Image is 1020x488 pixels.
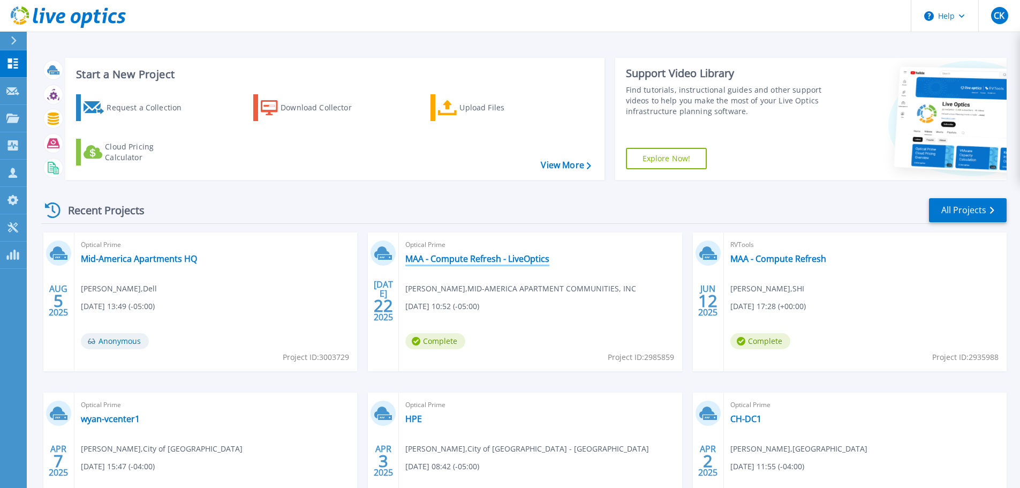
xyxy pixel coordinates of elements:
a: Request a Collection [76,94,195,121]
div: Find tutorials, instructional guides and other support videos to help you make the most of your L... [626,85,826,117]
span: [PERSON_NAME] , MID-AMERICA APARTMENT COMMUNITIES, INC [405,283,636,295]
span: RVTools [730,239,1000,251]
span: [PERSON_NAME] , City of [GEOGRAPHIC_DATA] - [GEOGRAPHIC_DATA] [405,443,649,455]
div: APR 2025 [698,441,718,481]
span: [DATE] 08:42 (-05:00) [405,461,479,472]
div: [DATE] 2025 [373,281,394,320]
span: Project ID: 2985859 [608,351,674,363]
span: Optical Prime [81,239,351,251]
h3: Start a New Project [76,69,591,80]
span: [PERSON_NAME] , City of [GEOGRAPHIC_DATA] [81,443,243,455]
div: Download Collector [281,97,366,118]
a: Cloud Pricing Calculator [76,139,195,166]
span: 22 [374,301,393,310]
span: [DATE] 11:55 (-04:00) [730,461,804,472]
span: 3 [379,456,388,466]
span: Project ID: 2935988 [932,351,999,363]
div: Support Video Library [626,66,826,80]
span: Anonymous [81,333,149,349]
span: [PERSON_NAME] , SHI [730,283,804,295]
a: Upload Files [430,94,550,121]
span: 7 [54,456,63,466]
span: Optical Prime [405,239,675,251]
span: [PERSON_NAME] , Dell [81,283,157,295]
div: Request a Collection [107,97,192,118]
div: APR 2025 [373,441,394,481]
div: APR 2025 [48,441,69,481]
span: CK [994,11,1004,20]
a: Mid-America Apartments HQ [81,253,197,264]
a: All Projects [929,198,1007,222]
span: Optical Prime [730,399,1000,411]
div: Cloud Pricing Calculator [105,141,191,163]
span: 2 [703,456,713,466]
span: [DATE] 13:49 (-05:00) [81,301,155,312]
a: CH-DC1 [730,414,761,424]
span: 12 [698,296,717,305]
span: [DATE] 15:47 (-04:00) [81,461,155,472]
span: [DATE] 10:52 (-05:00) [405,301,479,312]
a: Explore Now! [626,148,707,169]
div: Upload Files [459,97,545,118]
a: MAA - Compute Refresh - LiveOptics [405,253,549,264]
div: Recent Projects [41,197,159,223]
a: MAA - Compute Refresh [730,253,826,264]
span: Complete [405,333,465,349]
span: [DATE] 17:28 (+00:00) [730,301,806,312]
span: Complete [730,333,790,349]
span: Optical Prime [81,399,351,411]
span: Project ID: 3003729 [283,351,349,363]
span: 5 [54,296,63,305]
div: AUG 2025 [48,281,69,320]
a: wyan-vcenter1 [81,414,140,424]
a: View More [541,160,591,170]
span: Optical Prime [405,399,675,411]
span: [PERSON_NAME] , [GEOGRAPHIC_DATA] [730,443,867,455]
div: JUN 2025 [698,281,718,320]
a: HPE [405,414,422,424]
a: Download Collector [253,94,373,121]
